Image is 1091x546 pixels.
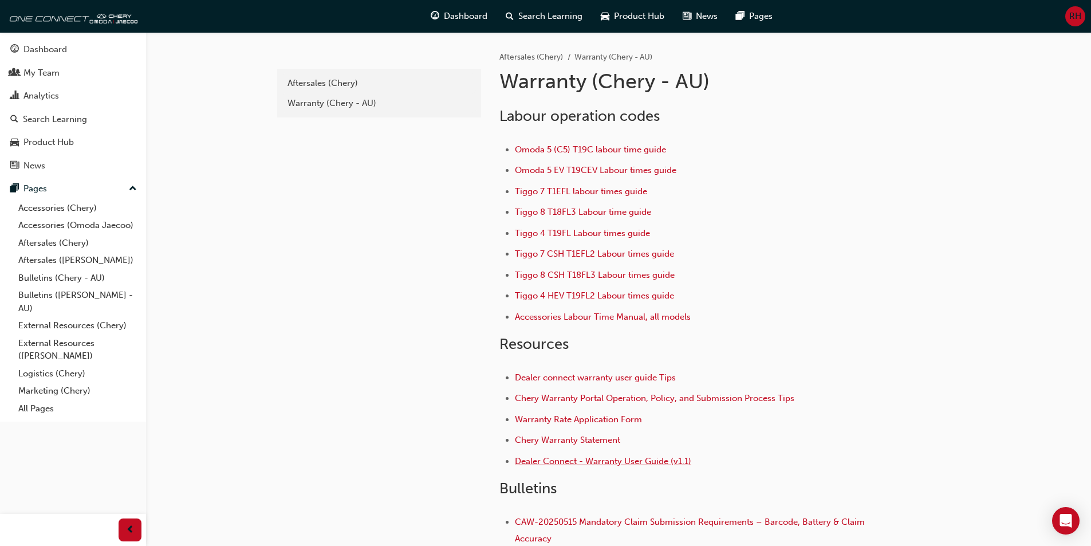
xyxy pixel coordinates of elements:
a: guage-iconDashboard [422,5,497,28]
a: Bulletins (Chery - AU) [14,269,141,287]
span: Labour operation codes [499,107,660,125]
a: Tiggo 8 CSH T18FL3 Labour times guide [515,270,675,280]
span: up-icon [129,182,137,197]
span: search-icon [10,115,18,125]
img: oneconnect [6,5,137,28]
a: Marketing (Chery) [14,382,141,400]
span: Search Learning [518,10,582,23]
a: Accessories Labour Time Manual, all models [515,312,691,322]
a: Tiggo 8 T18FL3 Labour time guide [515,207,651,217]
a: Aftersales ([PERSON_NAME]) [14,252,141,269]
span: Resources [499,335,569,353]
a: External Resources (Chery) [14,317,141,335]
a: Dealer connect warranty user guide Tips [515,372,676,383]
span: Dashboard [444,10,487,23]
a: search-iconSearch Learning [497,5,592,28]
a: Omoda 5 (C5) T19C labour time guide [515,144,666,155]
div: Pages [23,182,47,195]
div: Dashboard [23,43,67,56]
span: Bulletins [499,480,557,497]
a: Aftersales (Chery) [499,52,563,62]
span: chart-icon [10,91,19,101]
a: Aftersales (Chery) [282,73,476,93]
span: Pages [749,10,773,23]
button: Pages [5,178,141,199]
a: car-iconProduct Hub [592,5,673,28]
div: Warranty (Chery - AU) [287,97,471,110]
span: car-icon [10,138,19,148]
span: people-icon [10,68,19,78]
h1: Warranty (Chery - AU) [499,69,875,94]
span: Product Hub [614,10,664,23]
a: Dashboard [5,39,141,60]
a: Accessories (Chery) [14,199,141,217]
span: pages-icon [736,9,745,23]
div: Aftersales (Chery) [287,77,471,90]
a: Warranty (Chery - AU) [282,93,476,113]
a: Tiggo 7 T1EFL labour times guide [515,186,647,197]
span: News [696,10,718,23]
div: Product Hub [23,136,74,149]
a: Bulletins ([PERSON_NAME] - AU) [14,286,141,317]
span: news-icon [10,161,19,171]
span: news-icon [683,9,691,23]
a: Tiggo 4 T19FL Labour times guide [515,228,650,238]
span: prev-icon [126,523,135,537]
a: pages-iconPages [727,5,782,28]
a: Warranty Rate Application Form [515,414,642,425]
a: Chery Warranty Portal Operation, Policy, and Submission Process Tips [515,393,794,403]
a: Dealer Connect - Warranty User Guide (v1.1) [515,456,691,466]
span: pages-icon [10,184,19,194]
div: Open Intercom Messenger [1052,507,1080,535]
a: CAW-20250515 Mandatory Claim Submission Requirements – Barcode, Battery & Claim Accuracy [515,517,867,544]
span: guage-icon [10,45,19,55]
span: car-icon [601,9,609,23]
div: My Team [23,66,60,80]
a: Logistics (Chery) [14,365,141,383]
a: Search Learning [5,109,141,130]
a: News [5,155,141,176]
a: news-iconNews [673,5,727,28]
button: RH [1065,6,1085,26]
span: RH [1069,10,1081,23]
button: DashboardMy TeamAnalyticsSearch LearningProduct HubNews [5,37,141,178]
span: search-icon [506,9,514,23]
a: Tiggo 4 HEV T19FL2 Labour times guide [515,290,674,301]
a: External Resources ([PERSON_NAME]) [14,335,141,365]
div: Analytics [23,89,59,103]
a: Accessories (Omoda Jaecoo) [14,217,141,234]
a: Omoda 5 EV T19CEV Labour times guide [515,165,676,175]
a: All Pages [14,400,141,418]
li: Warranty (Chery - AU) [574,51,652,64]
a: Aftersales (Chery) [14,234,141,252]
a: My Team [5,62,141,84]
div: News [23,159,45,172]
div: Search Learning [23,113,87,126]
a: Product Hub [5,132,141,153]
a: Tiggo 7 CSH T1EFL2 Labour times guide [515,249,674,259]
a: Chery Warranty Statement [515,435,620,445]
a: Analytics [5,85,141,107]
span: guage-icon [431,9,439,23]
